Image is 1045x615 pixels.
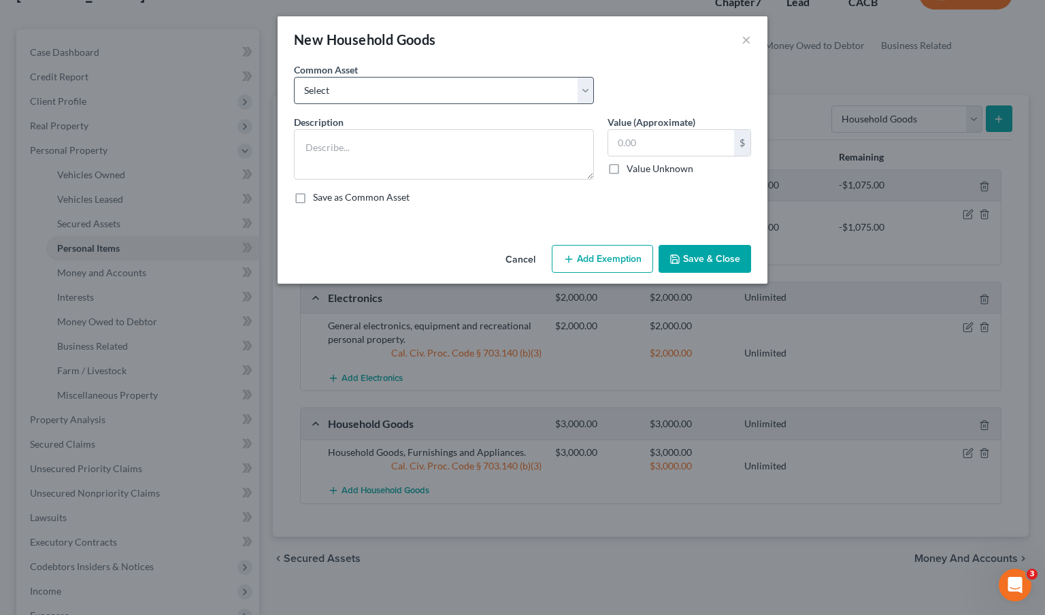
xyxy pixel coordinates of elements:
[294,116,344,128] span: Description
[552,245,653,273] button: Add Exemption
[999,569,1031,601] iframe: Intercom live chat
[627,162,693,176] label: Value Unknown
[294,30,436,49] div: New Household Goods
[313,190,410,204] label: Save as Common Asset
[495,246,546,273] button: Cancel
[1027,569,1038,580] span: 3
[608,130,734,156] input: 0.00
[608,115,695,129] label: Value (Approximate)
[734,130,750,156] div: $
[742,31,751,48] button: ×
[659,245,751,273] button: Save & Close
[294,63,358,77] label: Common Asset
